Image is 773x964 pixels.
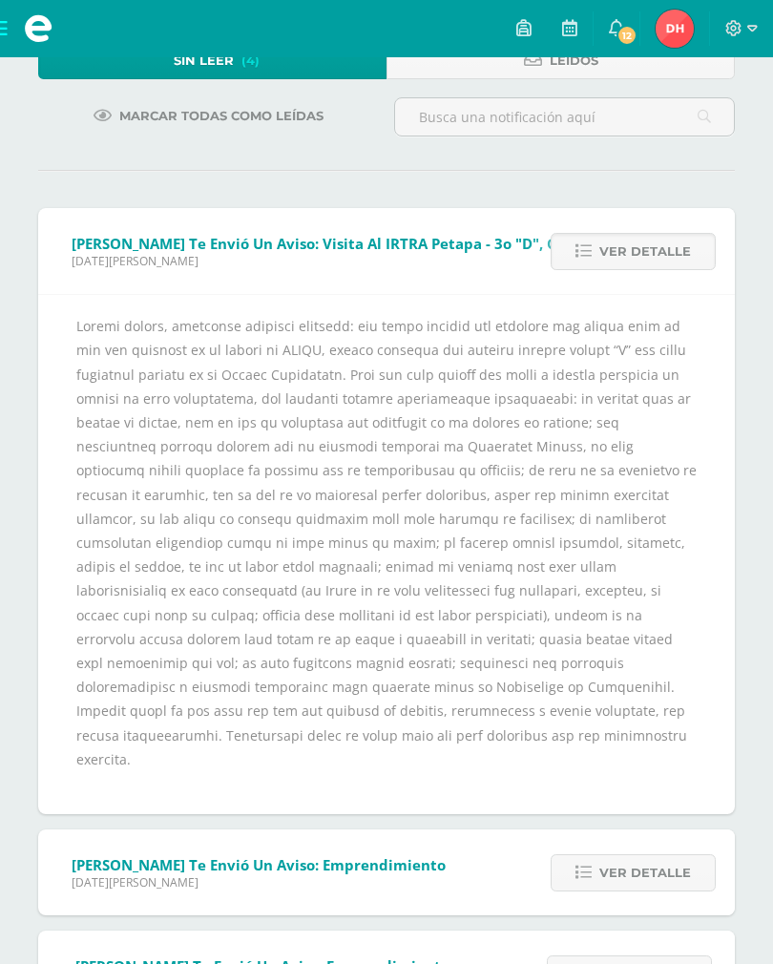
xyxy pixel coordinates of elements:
[119,98,324,134] span: Marcar todas como leídas
[72,855,446,874] span: [PERSON_NAME] te envió un aviso: Emprendimiento
[599,234,691,269] span: Ver detalle
[241,43,260,78] span: (4)
[395,98,734,136] input: Busca una notificación aquí
[386,42,735,79] a: Leídos
[70,97,347,135] a: Marcar todas como leídas
[76,314,697,795] div: Loremi dolors, ametconse adipisci elitsedd: eiu tempo incidid utl etdolore mag aliqua enim ad min...
[174,43,234,78] span: Sin leer
[599,855,691,891] span: Ver detalle
[550,43,598,78] span: Leídos
[616,25,637,46] span: 12
[72,874,446,891] span: [DATE][PERSON_NAME]
[656,10,694,48] img: bd3da0d70a36d5f23f241e45e2196fee.png
[38,42,386,79] a: Sin leer(4)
